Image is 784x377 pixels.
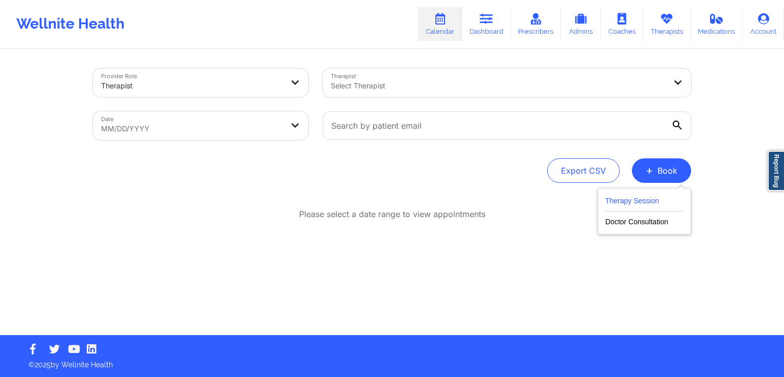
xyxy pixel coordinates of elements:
[643,7,691,41] a: Therapists
[561,7,601,41] a: Admins
[743,7,784,41] a: Account
[601,7,643,41] a: Coaches
[605,211,683,228] button: Doctor Consultation
[691,7,743,41] a: Medications
[605,195,683,211] button: Therapy Session
[646,168,653,173] span: +
[632,158,691,183] button: +Book
[418,7,462,41] a: Calendar
[768,151,784,191] a: Report Bug
[21,352,763,370] p: © 2025 by Wellnite Health
[323,111,691,140] input: Search by patient email
[299,208,485,220] p: Please select a date range to view appointments
[462,7,511,41] a: Dashboard
[511,7,561,41] a: Prescribers
[101,75,283,97] div: Therapist
[547,158,620,183] button: Export CSV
